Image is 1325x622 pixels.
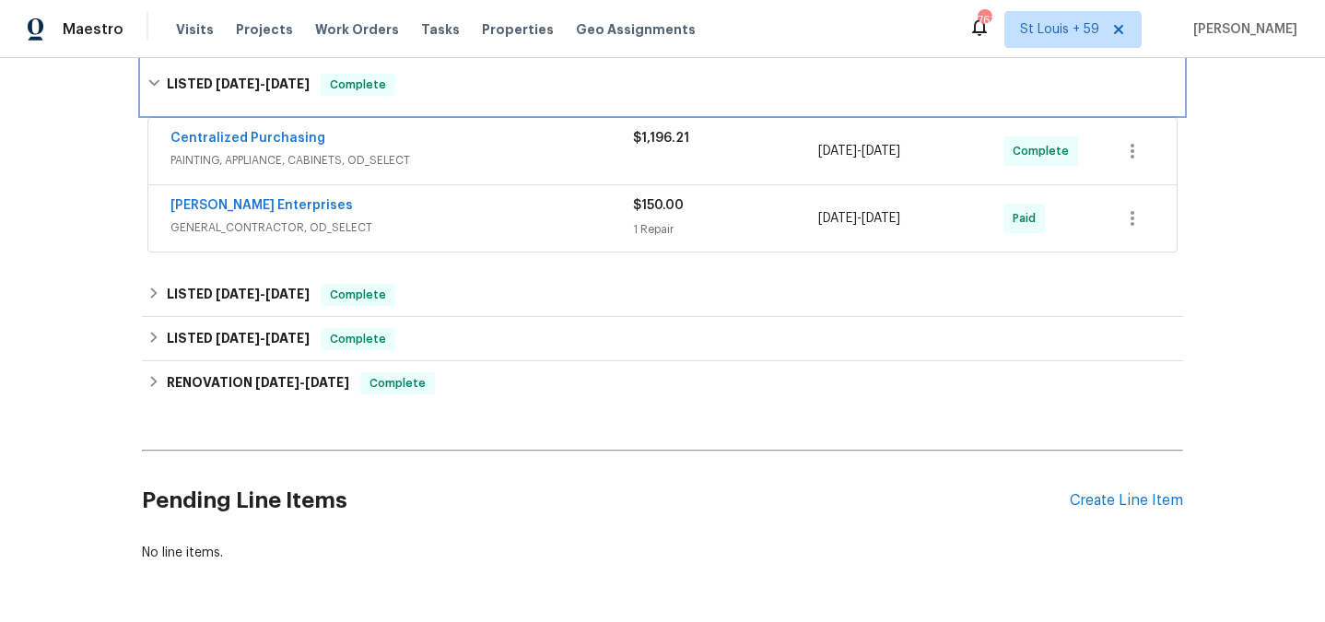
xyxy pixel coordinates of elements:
span: [DATE] [216,332,260,345]
span: St Louis + 59 [1020,20,1099,39]
span: Visits [176,20,214,39]
a: [PERSON_NAME] Enterprises [170,199,353,212]
span: Projects [236,20,293,39]
span: - [216,77,310,90]
span: Tasks [421,23,460,36]
span: $150.00 [633,199,684,212]
span: [DATE] [216,77,260,90]
div: Create Line Item [1070,492,1183,510]
div: LISTED [DATE]-[DATE]Complete [142,273,1183,317]
span: Complete [322,286,393,304]
span: - [818,142,900,160]
div: 1 Repair [633,220,818,239]
span: [DATE] [862,212,900,225]
span: Maestro [63,20,123,39]
div: No line items. [142,544,1183,562]
div: RENOVATION [DATE]-[DATE]Complete [142,361,1183,405]
span: [DATE] [265,77,310,90]
h6: LISTED [167,74,310,96]
span: Geo Assignments [576,20,696,39]
span: - [216,288,310,300]
span: [PERSON_NAME] [1186,20,1297,39]
span: - [255,376,349,389]
h6: RENOVATION [167,372,349,394]
span: - [216,332,310,345]
span: Complete [362,374,433,393]
h6: LISTED [167,328,310,350]
span: [DATE] [305,376,349,389]
span: $1,196.21 [633,132,689,145]
div: 763 [978,11,991,29]
span: GENERAL_CONTRACTOR, OD_SELECT [170,218,633,237]
span: Complete [322,76,393,94]
span: PAINTING, APPLIANCE, CABINETS, OD_SELECT [170,151,633,170]
span: Properties [482,20,554,39]
span: Paid [1013,209,1043,228]
span: [DATE] [818,212,857,225]
span: [DATE] [255,376,299,389]
span: - [818,209,900,228]
span: [DATE] [862,145,900,158]
span: [DATE] [265,332,310,345]
span: Complete [322,330,393,348]
span: [DATE] [818,145,857,158]
span: Work Orders [315,20,399,39]
span: Complete [1013,142,1076,160]
h2: Pending Line Items [142,458,1070,544]
div: LISTED [DATE]-[DATE]Complete [142,55,1183,114]
div: LISTED [DATE]-[DATE]Complete [142,317,1183,361]
h6: LISTED [167,284,310,306]
span: [DATE] [216,288,260,300]
a: Centralized Purchasing [170,132,325,145]
span: [DATE] [265,288,310,300]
